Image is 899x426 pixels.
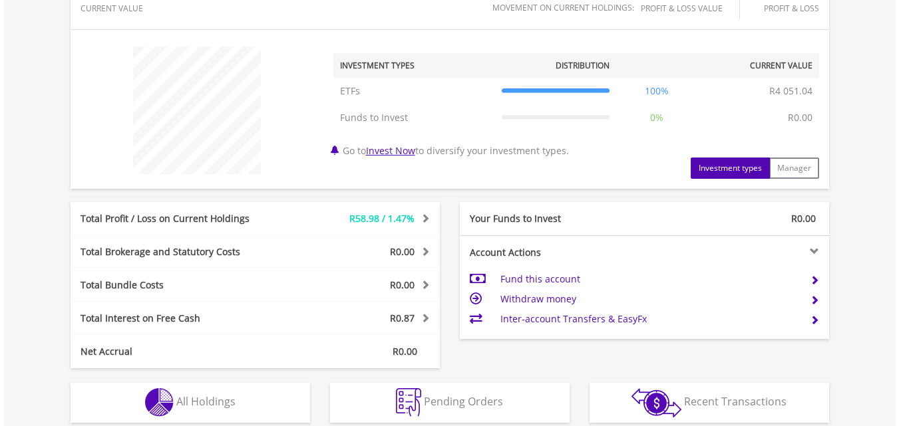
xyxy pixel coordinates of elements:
div: Profit & Loss Value [641,4,739,13]
div: Account Actions [460,246,645,259]
td: R0.00 [781,104,819,131]
div: Go to to diversify your investment types. [323,40,829,179]
div: Net Accrual [71,345,286,358]
div: Profit & Loss [756,4,819,13]
td: 100% [616,78,697,104]
div: Total Bundle Costs [71,278,286,292]
span: Pending Orders [424,394,503,409]
button: Pending Orders [330,383,570,423]
span: All Holdings [176,394,236,409]
button: Manager [769,158,819,179]
span: R0.00 [791,212,816,225]
td: Fund this account [500,269,799,289]
span: R58.98 / 1.47% [349,212,415,225]
button: Investment types [691,158,770,179]
th: Investment Types [333,53,495,78]
span: R0.00 [390,245,415,258]
img: pending_instructions-wht.png [396,388,421,417]
div: Total Profit / Loss on Current Holdings [71,212,286,225]
img: holdings-wht.png [145,388,174,417]
span: R0.00 [393,345,417,358]
a: Invest Now [366,144,415,157]
th: Current Value [697,53,819,78]
td: Inter-account Transfers & EasyFx [500,309,799,329]
td: ETFs [333,78,495,104]
span: Recent Transactions [684,394,787,409]
img: transactions-zar-wht.png [631,388,681,417]
td: Funds to Invest [333,104,495,131]
span: R0.00 [390,278,415,291]
span: R0.87 [390,312,415,324]
button: Recent Transactions [590,383,829,423]
td: Withdraw money [500,289,799,309]
td: R4 051.04 [763,78,819,104]
td: 0% [616,104,697,131]
div: Total Brokerage and Statutory Costs [71,245,286,259]
div: Your Funds to Invest [460,212,645,225]
button: All Holdings [71,383,310,423]
div: Movement on Current Holdings: [492,3,634,12]
div: CURRENT VALUE [81,4,160,13]
div: Distribution [556,60,610,71]
div: Total Interest on Free Cash [71,312,286,325]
